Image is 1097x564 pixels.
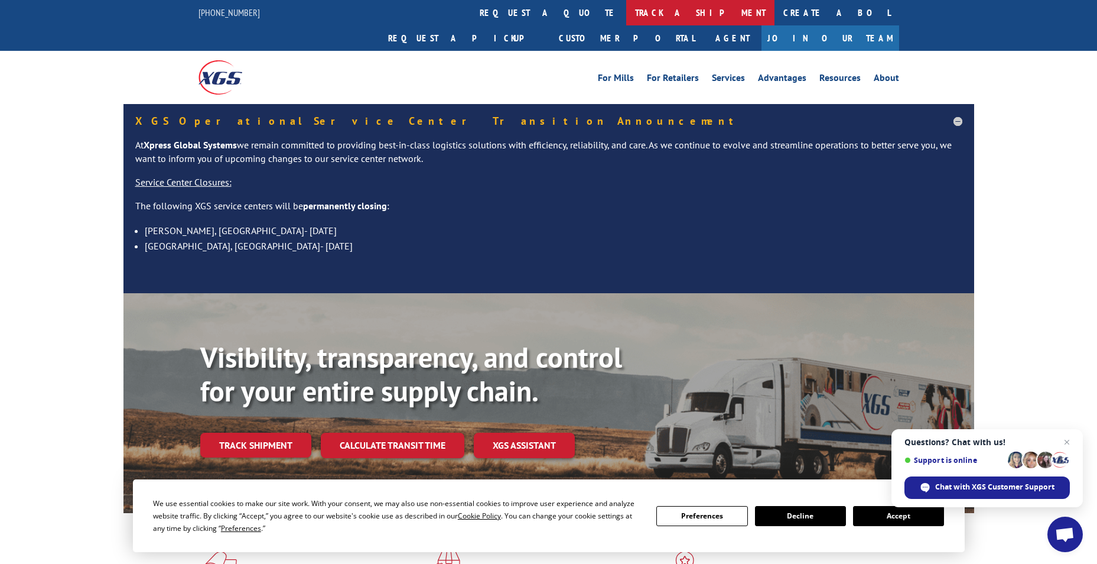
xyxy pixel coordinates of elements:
[755,506,846,526] button: Decline
[135,138,962,176] p: At we remain committed to providing best-in-class logistics solutions with efficiency, reliabilit...
[904,456,1004,465] span: Support is online
[200,339,622,410] b: Visibility, transparency, and control for your entire supply chain.
[221,523,261,533] span: Preferences
[153,497,642,534] div: We use essential cookies to make our site work. With your consent, we may also use non-essential ...
[904,437,1070,447] span: Questions? Chat with us!
[704,25,761,51] a: Agent
[474,433,575,458] a: XGS ASSISTANT
[904,477,1070,499] span: Chat with XGS Customer Support
[712,73,745,86] a: Services
[135,116,962,127] h5: XGS Operational Service Center Transition Announcement
[321,433,464,458] a: Calculate transit time
[598,73,634,86] a: For Mills
[819,73,861,86] a: Resources
[935,482,1054,492] span: Chat with XGS Customer Support
[758,73,806,86] a: Advantages
[145,223,962,238] li: [PERSON_NAME], [GEOGRAPHIC_DATA]- [DATE]
[135,176,232,188] u: Service Center Closures:
[761,25,899,51] a: Join Our Team
[1047,517,1083,552] a: Open chat
[303,200,387,212] strong: permanently closing
[647,73,699,86] a: For Retailers
[144,139,237,151] strong: Xpress Global Systems
[135,199,962,223] p: The following XGS service centers will be :
[550,25,704,51] a: Customer Portal
[200,433,311,458] a: Track shipment
[458,511,501,521] span: Cookie Policy
[853,506,944,526] button: Accept
[874,73,899,86] a: About
[133,479,965,552] div: Cookie Consent Prompt
[198,7,260,18] a: [PHONE_NUMBER]
[379,25,550,51] a: Request a pickup
[656,506,747,526] button: Preferences
[145,238,962,254] li: [GEOGRAPHIC_DATA], [GEOGRAPHIC_DATA]- [DATE]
